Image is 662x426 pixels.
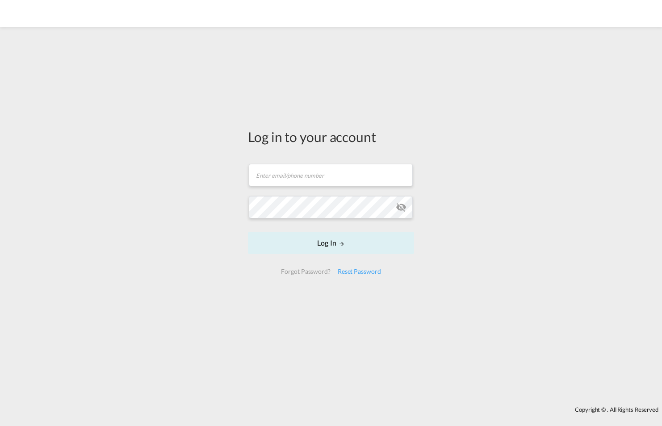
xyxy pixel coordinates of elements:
div: Log in to your account [248,127,414,146]
md-icon: icon-eye-off [396,202,406,213]
button: LOGIN [248,232,414,254]
div: Forgot Password? [277,263,334,280]
div: Reset Password [334,263,385,280]
input: Enter email/phone number [249,164,413,186]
